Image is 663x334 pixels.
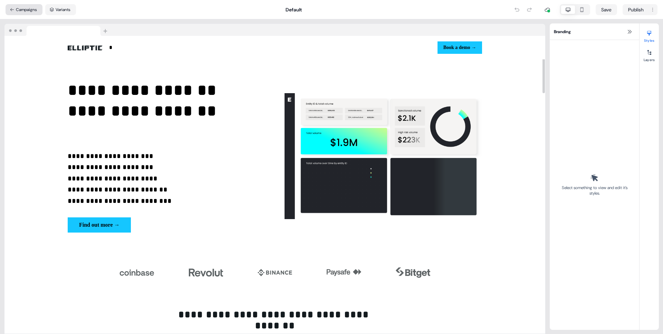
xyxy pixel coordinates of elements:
[278,41,482,54] div: Book a demo →
[4,24,110,36] img: Browser topbar
[623,4,648,15] button: Publish
[550,23,639,40] div: Branding
[189,259,223,286] img: Image
[327,259,361,286] img: Image
[68,43,272,52] div: Image*
[68,217,131,233] button: Find out more →
[396,259,430,286] img: Image
[596,4,617,15] button: Save
[68,45,102,50] img: Image
[640,47,659,62] button: Layers
[559,185,630,196] div: Select something to view and edit it’s styles.
[285,80,482,233] img: Image
[286,6,302,13] div: Default
[119,259,154,286] img: Image
[438,41,482,54] button: Book a demo →
[45,4,76,15] button: Variants
[258,259,292,286] img: Image
[640,28,659,43] button: Styles
[6,4,42,15] button: Campaigns
[68,217,265,233] div: Find out more →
